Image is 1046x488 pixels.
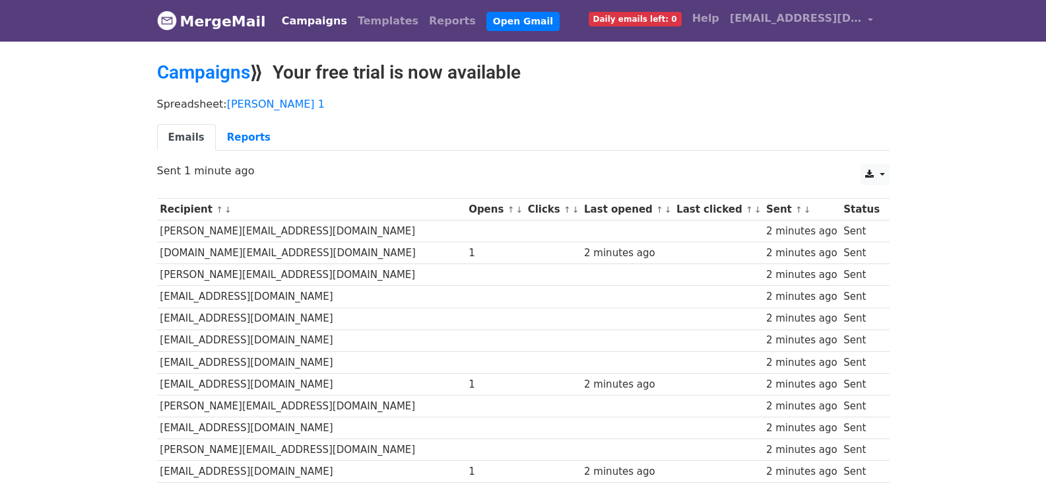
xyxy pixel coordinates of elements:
[766,333,837,348] div: 2 minutes ago
[766,289,837,304] div: 2 minutes ago
[766,355,837,370] div: 2 minutes ago
[665,205,672,215] a: ↓
[157,395,466,417] td: [PERSON_NAME][EMAIL_ADDRESS][DOMAIN_NAME]
[216,124,282,151] a: Reports
[673,199,763,221] th: Last clicked
[730,11,862,26] span: [EMAIL_ADDRESS][DOMAIN_NAME]
[157,164,890,178] p: Sent 1 minute ago
[157,461,466,483] td: [EMAIL_ADDRESS][DOMAIN_NAME]
[584,377,670,392] div: 2 minutes ago
[766,377,837,392] div: 2 minutes ago
[840,373,882,395] td: Sent
[157,61,890,84] h2: ⟫ Your free trial is now available
[157,417,466,439] td: [EMAIL_ADDRESS][DOMAIN_NAME]
[795,205,802,215] a: ↑
[840,286,882,308] td: Sent
[352,8,424,34] a: Templates
[157,330,466,351] td: [EMAIL_ADDRESS][DOMAIN_NAME]
[157,97,890,111] p: Spreadsheet:
[572,205,579,215] a: ↓
[157,264,466,286] td: [PERSON_NAME][EMAIL_ADDRESS][DOMAIN_NAME]
[754,205,762,215] a: ↓
[157,308,466,330] td: [EMAIL_ADDRESS][DOMAIN_NAME]
[486,12,560,31] a: Open Gmail
[469,246,521,261] div: 1
[589,12,682,26] span: Daily emails left: 0
[584,464,670,479] div: 2 minutes ago
[840,417,882,439] td: Sent
[583,5,687,32] a: Daily emails left: 0
[157,221,466,242] td: [PERSON_NAME][EMAIL_ADDRESS][DOMAIN_NAME]
[840,395,882,417] td: Sent
[507,205,515,215] a: ↑
[157,11,177,30] img: MergeMail logo
[766,464,837,479] div: 2 minutes ago
[424,8,481,34] a: Reports
[157,242,466,264] td: [DOMAIN_NAME][EMAIL_ADDRESS][DOMAIN_NAME]
[157,7,266,35] a: MergeMail
[157,199,466,221] th: Recipient
[766,267,837,283] div: 2 minutes ago
[564,205,571,215] a: ↑
[746,205,753,215] a: ↑
[157,286,466,308] td: [EMAIL_ADDRESS][DOMAIN_NAME]
[216,205,223,215] a: ↑
[725,5,879,36] a: [EMAIL_ADDRESS][DOMAIN_NAME]
[766,421,837,436] div: 2 minutes ago
[840,199,882,221] th: Status
[465,199,525,221] th: Opens
[157,373,466,395] td: [EMAIL_ADDRESS][DOMAIN_NAME]
[766,442,837,458] div: 2 minutes ago
[227,98,325,110] a: [PERSON_NAME] 1
[766,399,837,414] div: 2 minutes ago
[840,221,882,242] td: Sent
[840,461,882,483] td: Sent
[840,330,882,351] td: Sent
[766,246,837,261] div: 2 minutes ago
[469,464,521,479] div: 1
[469,377,521,392] div: 1
[766,224,837,239] div: 2 minutes ago
[157,351,466,373] td: [EMAIL_ADDRESS][DOMAIN_NAME]
[840,264,882,286] td: Sent
[840,439,882,461] td: Sent
[581,199,673,221] th: Last opened
[584,246,670,261] div: 2 minutes ago
[840,308,882,330] td: Sent
[656,205,663,215] a: ↑
[157,439,466,461] td: [PERSON_NAME][EMAIL_ADDRESS][DOMAIN_NAME]
[157,61,250,83] a: Campaigns
[157,124,216,151] a: Emails
[277,8,352,34] a: Campaigns
[224,205,232,215] a: ↓
[766,311,837,326] div: 2 minutes ago
[804,205,811,215] a: ↓
[840,242,882,264] td: Sent
[525,199,581,221] th: Clicks
[515,205,523,215] a: ↓
[840,351,882,373] td: Sent
[763,199,840,221] th: Sent
[687,5,725,32] a: Help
